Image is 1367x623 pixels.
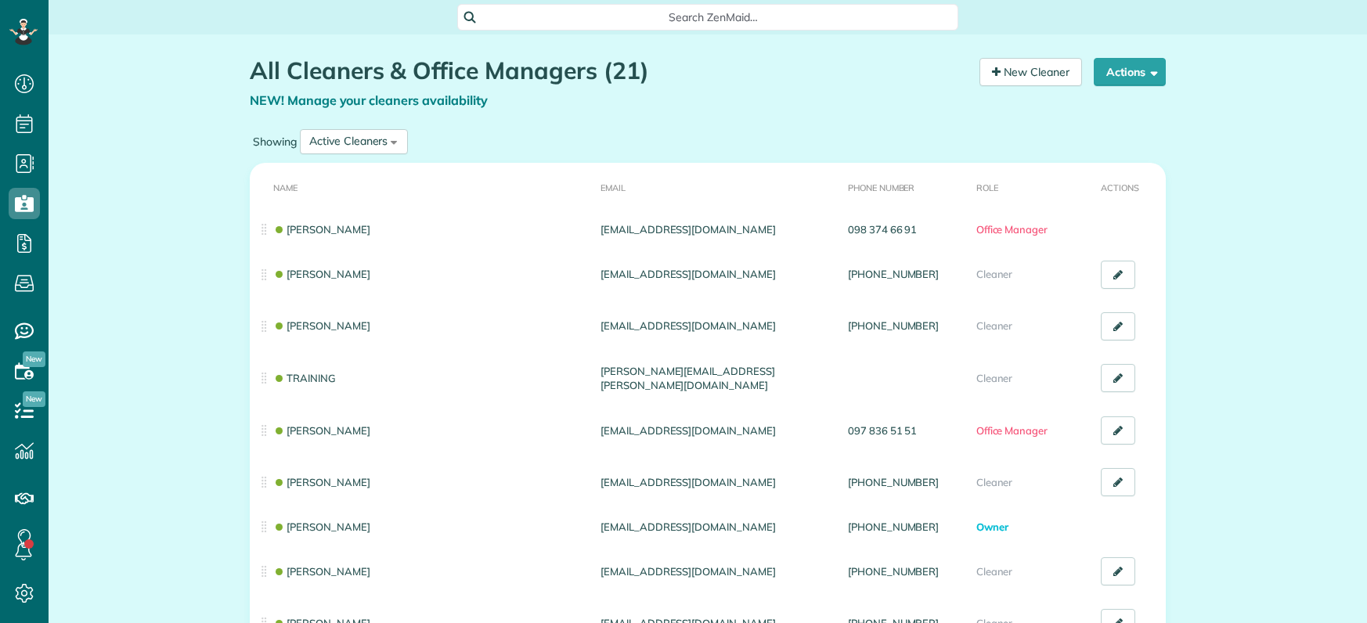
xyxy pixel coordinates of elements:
a: TRAINING [273,372,336,384]
span: Cleaner [976,372,1013,384]
span: Cleaner [976,565,1013,578]
span: Cleaner [976,319,1013,332]
div: Active Cleaners [309,133,388,149]
span: New [23,391,45,407]
td: [EMAIL_ADDRESS][DOMAIN_NAME] [594,301,842,352]
button: Actions [1094,58,1166,86]
td: [EMAIL_ADDRESS][DOMAIN_NAME] [594,546,842,597]
td: [PERSON_NAME][EMAIL_ADDRESS][PERSON_NAME][DOMAIN_NAME] [594,352,842,405]
td: [EMAIL_ADDRESS][DOMAIN_NAME] [594,405,842,456]
label: Showing [250,134,300,149]
a: [PERSON_NAME] [273,223,370,236]
a: [PERSON_NAME] [273,424,370,437]
span: Cleaner [976,268,1013,280]
th: Role [970,163,1095,211]
a: [PHONE_NUMBER] [848,565,939,578]
a: NEW! Manage your cleaners availability [250,92,488,108]
a: [PHONE_NUMBER] [848,476,939,488]
a: [PHONE_NUMBER] [848,319,939,332]
a: [PERSON_NAME] [273,520,370,533]
h1: All Cleaners & Office Managers (21) [250,58,968,84]
td: [EMAIL_ADDRESS][DOMAIN_NAME] [594,456,842,508]
th: Phone number [842,163,970,211]
td: [EMAIL_ADDRESS][DOMAIN_NAME] [594,508,842,546]
th: Actions [1095,163,1166,211]
td: [EMAIL_ADDRESS][DOMAIN_NAME] [594,249,842,301]
a: [PERSON_NAME] [273,476,370,488]
th: Name [250,163,594,211]
a: [PHONE_NUMBER] [848,268,939,280]
th: Email [594,163,842,211]
td: [EMAIL_ADDRESS][DOMAIN_NAME] [594,211,842,249]
span: Office Manager [976,424,1048,437]
a: [PERSON_NAME] [273,319,370,332]
span: Cleaner [976,476,1013,488]
span: New [23,351,45,367]
span: Owner [976,520,1008,533]
a: New Cleaner [979,58,1082,86]
a: [PHONE_NUMBER] [848,520,939,533]
a: [PERSON_NAME] [273,565,370,578]
a: [PERSON_NAME] [273,268,370,280]
a: 098 374 66 91 [848,223,918,236]
span: Office Manager [976,223,1048,236]
a: 097 836 51 51 [848,424,918,437]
